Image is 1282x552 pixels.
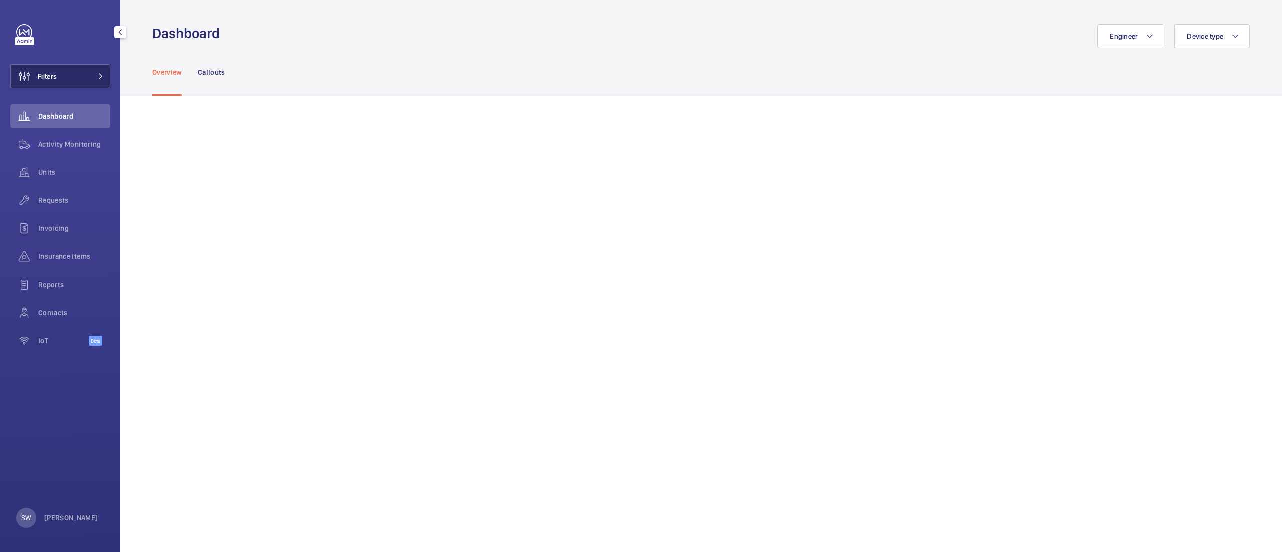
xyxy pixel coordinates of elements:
[44,513,98,523] p: [PERSON_NAME]
[38,139,110,149] span: Activity Monitoring
[38,336,89,346] span: IoT
[38,223,110,233] span: Invoicing
[152,67,182,77] p: Overview
[152,24,226,43] h1: Dashboard
[38,195,110,205] span: Requests
[38,111,110,121] span: Dashboard
[1187,32,1223,40] span: Device type
[38,280,110,290] span: Reports
[38,71,57,81] span: Filters
[38,308,110,318] span: Contacts
[1110,32,1138,40] span: Engineer
[10,64,110,88] button: Filters
[21,513,31,523] p: SW
[198,67,225,77] p: Callouts
[38,251,110,261] span: Insurance items
[1174,24,1250,48] button: Device type
[1097,24,1164,48] button: Engineer
[89,336,102,346] span: Beta
[38,167,110,177] span: Units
